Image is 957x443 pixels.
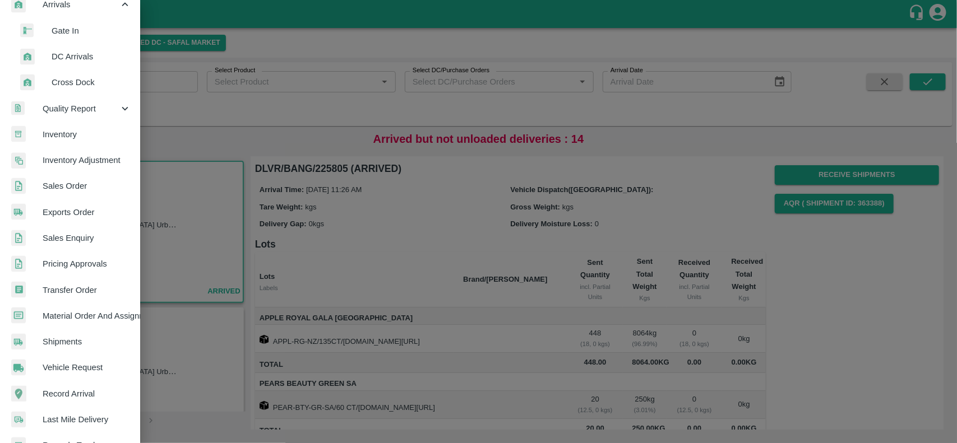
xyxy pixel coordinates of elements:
[43,232,131,244] span: Sales Enquiry
[9,18,140,44] a: gateinGate In
[11,101,25,115] img: qualityReport
[43,335,131,348] span: Shipments
[43,154,131,166] span: Inventory Adjustment
[43,284,131,296] span: Transfer Order
[52,50,131,63] span: DC Arrivals
[43,128,131,141] span: Inventory
[43,180,131,192] span: Sales Order
[52,76,131,88] span: Cross Dock
[11,152,26,169] img: inventory
[43,388,131,400] span: Record Arrival
[11,204,26,220] img: shipments
[43,310,131,322] span: Material Order And Assignment
[11,334,26,350] img: shipments
[20,74,35,91] img: whArrival
[11,412,26,428] img: delivery
[11,230,26,246] img: sales
[11,282,26,298] img: whTransfer
[11,178,26,194] img: sales
[43,361,131,374] span: Vehicle Request
[11,256,26,272] img: sales
[11,307,26,324] img: centralMaterial
[43,206,131,218] span: Exports Order
[20,24,34,38] img: gatein
[9,44,140,69] a: whArrivalDC Arrivals
[11,386,26,402] img: recordArrival
[11,126,26,142] img: whInventory
[20,49,35,65] img: whArrival
[43,258,131,270] span: Pricing Approvals
[43,102,119,115] span: Quality Report
[52,25,131,37] span: Gate In
[43,413,131,426] span: Last Mile Delivery
[11,360,26,376] img: vehicle
[9,69,140,95] a: whArrivalCross Dock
